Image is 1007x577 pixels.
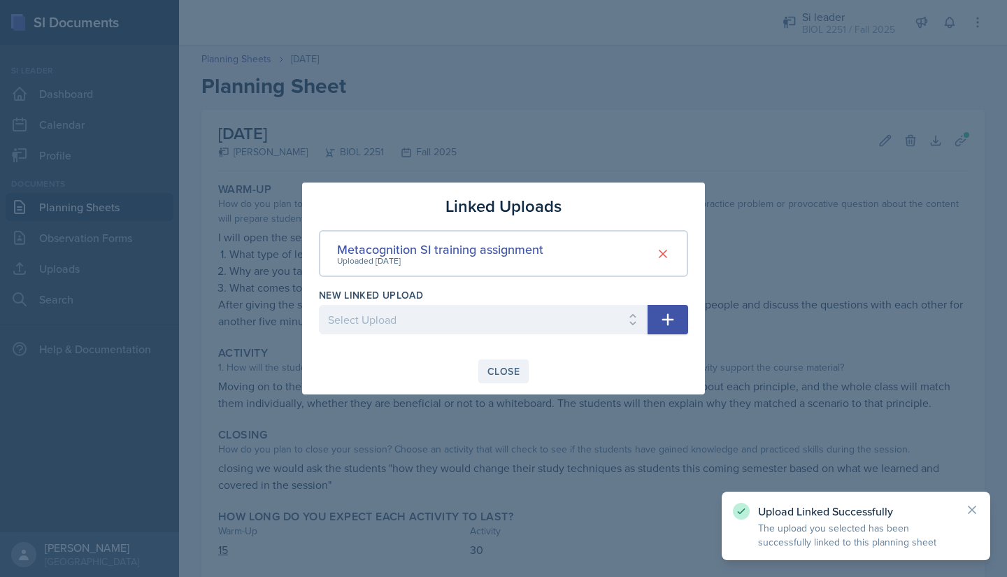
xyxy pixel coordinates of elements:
p: Upload Linked Successfully [758,504,954,518]
div: Close [487,366,520,377]
p: The upload you selected has been successfully linked to this planning sheet [758,521,954,549]
h3: Linked Uploads [445,194,562,219]
label: New Linked Upload [319,288,423,302]
div: Uploaded [DATE] [337,255,543,267]
div: Metacognition SI training assignment [337,240,543,259]
button: Close [478,359,529,383]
